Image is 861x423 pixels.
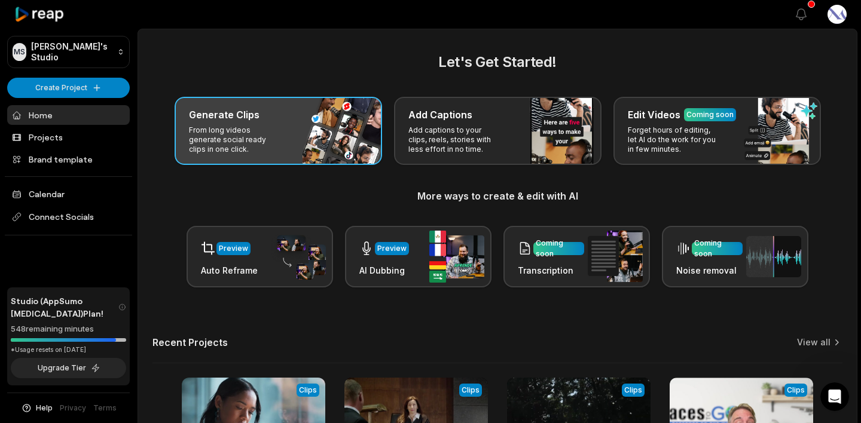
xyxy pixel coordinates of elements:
h3: Transcription [518,264,584,277]
span: Studio (AppSumo [MEDICAL_DATA]) Plan! [11,295,118,320]
h2: Let's Get Started! [152,51,842,73]
h2: Recent Projects [152,336,228,348]
a: Terms [93,403,117,413]
div: Coming soon [694,238,740,259]
a: Home [7,105,130,125]
h3: Generate Clips [189,108,259,122]
h3: Auto Reframe [201,264,258,277]
div: 548 remaining minutes [11,323,126,335]
a: Projects [7,127,130,147]
button: Create Project [7,78,130,98]
span: Connect Socials [7,206,130,228]
img: noise_removal.png [746,236,801,277]
a: Privacy [60,403,86,413]
p: Add captions to your clips, reels, stories with less effort in no time. [408,125,501,154]
h3: Add Captions [408,108,472,122]
a: Brand template [7,149,130,169]
h3: Edit Videos [628,108,680,122]
p: [PERSON_NAME]'s Studio [31,41,112,63]
div: Coming soon [536,238,582,259]
div: Preview [377,243,407,254]
div: *Usage resets on [DATE] [11,345,126,354]
img: ai_dubbing.png [429,231,484,283]
h3: More ways to create & edit with AI [152,189,842,203]
h3: AI Dubbing [359,264,409,277]
button: Upgrade Tier [11,358,126,378]
div: Preview [219,243,248,254]
iframe: Intercom live chat [820,382,849,411]
span: Help [36,403,53,413]
h3: Noise removal [676,264,743,277]
p: Forget hours of editing, let AI do the work for you in few minutes. [628,125,720,154]
img: auto_reframe.png [271,234,326,280]
div: MS [13,43,26,61]
a: View all [797,336,831,348]
a: Calendar [7,184,130,204]
button: Help [21,403,53,413]
div: Coming soon [686,109,734,120]
p: From long videos generate social ready clips in one click. [189,125,282,154]
img: transcription.png [588,231,643,282]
